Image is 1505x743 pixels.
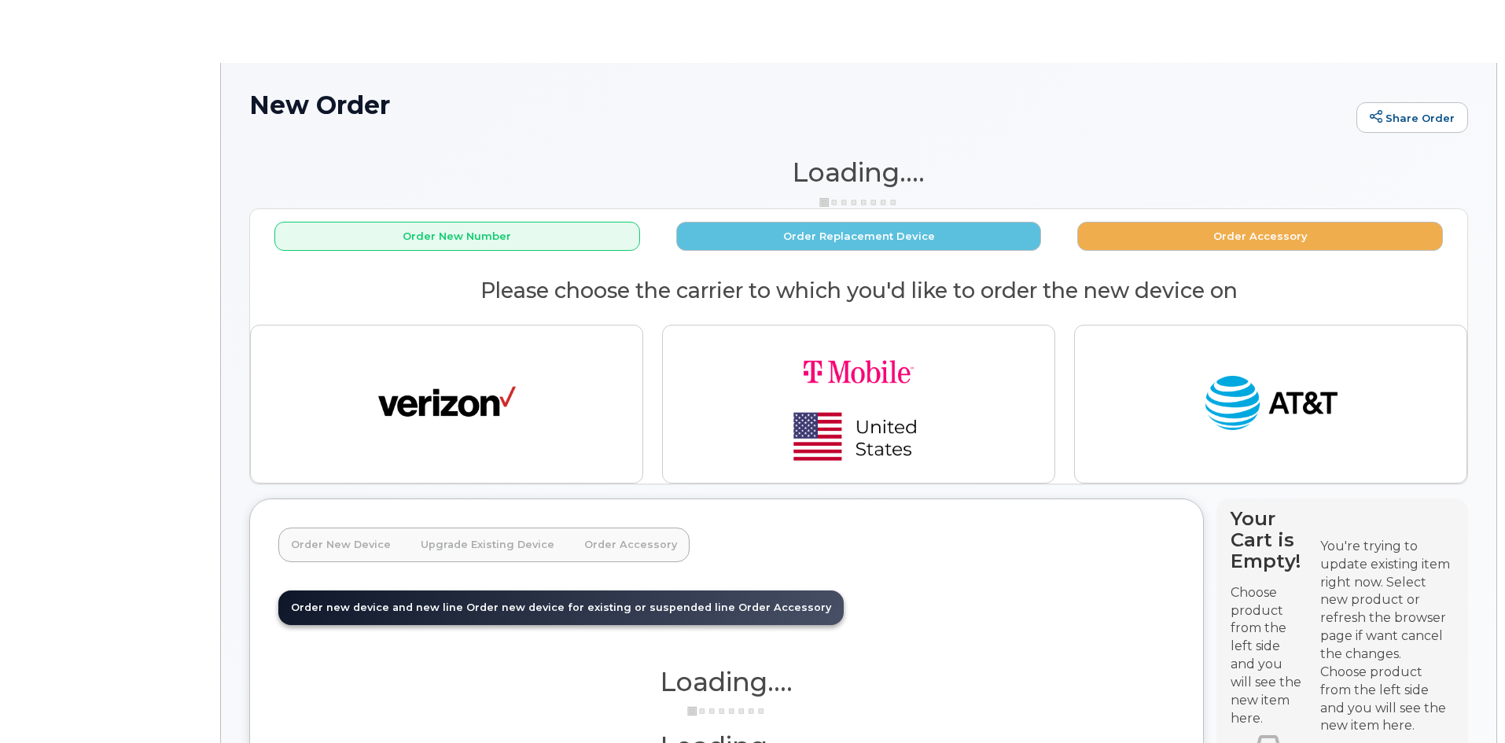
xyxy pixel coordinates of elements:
[378,369,516,440] img: verizon-ab2890fd1dd4a6c9cf5f392cd2db4626a3dae38ee8226e09bcb5c993c4c79f81.png
[572,528,690,562] a: Order Accessory
[819,197,898,208] img: ajax-loader-3a6953c30dc77f0bf724df975f13086db4f4c1262e45940f03d1251963f1bf2e.gif
[278,528,403,562] a: Order New Device
[1320,538,1454,664] div: You're trying to update existing item right now. Select new product or refresh the browser page i...
[749,338,969,470] img: t-mobile-78392d334a420d5b7f0e63d4fa81f6287a21d394dc80d677554bb55bbab1186f.png
[408,528,567,562] a: Upgrade Existing Device
[249,158,1468,186] h1: Loading....
[1231,508,1306,572] h4: Your Cart is Empty!
[676,222,1042,251] button: Order Replacement Device
[249,91,1349,119] h1: New Order
[466,601,735,613] span: Order new device for existing or suspended line
[1077,222,1443,251] button: Order Accessory
[738,601,831,613] span: Order Accessory
[1356,102,1468,134] a: Share Order
[291,601,463,613] span: Order new device and new line
[274,222,640,251] button: Order New Number
[250,279,1467,303] h2: Please choose the carrier to which you'd like to order the new device on
[687,705,766,717] img: ajax-loader-3a6953c30dc77f0bf724df975f13086db4f4c1262e45940f03d1251963f1bf2e.gif
[1231,584,1306,728] p: Choose product from the left side and you will see the new item here.
[278,668,1175,696] h1: Loading....
[1320,664,1454,735] div: Choose product from the left side and you will see the new item here.
[1202,369,1340,440] img: at_t-fb3d24644a45acc70fc72cc47ce214d34099dfd970ee3ae2334e4251f9d920fd.png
